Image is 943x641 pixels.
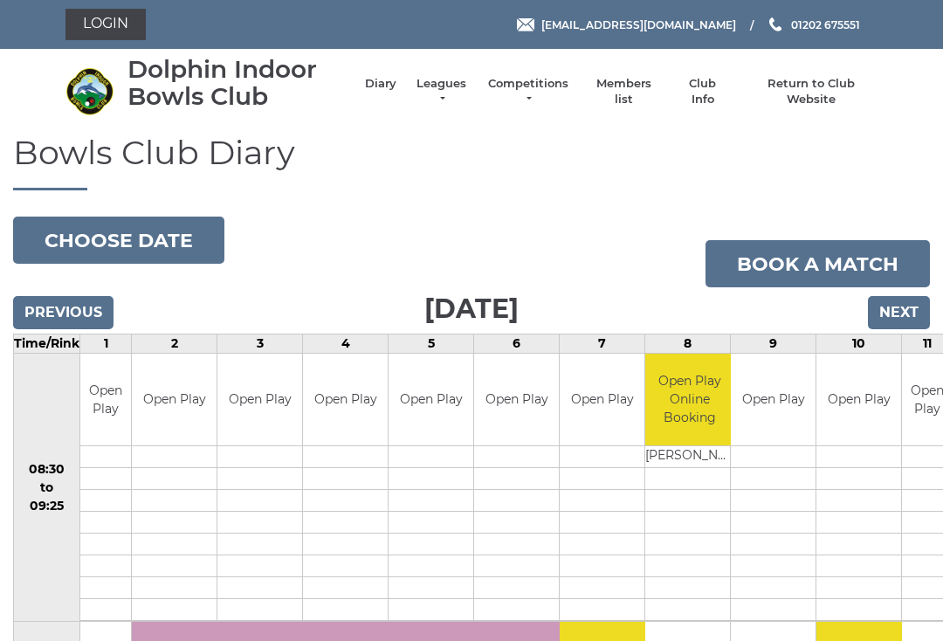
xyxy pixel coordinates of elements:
td: [PERSON_NAME] [645,445,733,467]
td: 10 [816,334,902,354]
a: Members list [587,76,659,107]
td: Open Play [560,354,644,445]
a: Email [EMAIL_ADDRESS][DOMAIN_NAME] [517,17,736,33]
td: Open Play [132,354,217,445]
td: 7 [560,334,645,354]
button: Choose date [13,217,224,264]
a: Competitions [486,76,570,107]
span: 01202 675551 [791,17,860,31]
td: Open Play [80,354,131,445]
td: Open Play [731,354,816,445]
td: 6 [474,334,560,354]
td: 8 [645,334,731,354]
a: Return to Club Website [746,76,878,107]
h1: Bowls Club Diary [13,134,930,191]
img: Phone us [769,17,781,31]
img: Dolphin Indoor Bowls Club [65,67,114,115]
td: Open Play [303,354,388,445]
a: Club Info [678,76,728,107]
a: Phone us 01202 675551 [767,17,860,33]
span: [EMAIL_ADDRESS][DOMAIN_NAME] [541,17,736,31]
td: 9 [731,334,816,354]
td: Time/Rink [14,334,80,354]
a: Book a match [706,240,930,287]
div: Dolphin Indoor Bowls Club [127,56,348,110]
img: Email [517,18,534,31]
td: 4 [303,334,389,354]
td: 08:30 to 09:25 [14,354,80,622]
td: 5 [389,334,474,354]
td: Open Play [217,354,302,445]
input: Previous [13,296,114,329]
td: Open Play [389,354,473,445]
td: 3 [217,334,303,354]
a: Leagues [414,76,469,107]
input: Next [868,296,930,329]
td: Open Play Online Booking [645,354,733,445]
a: Diary [365,76,396,92]
a: Login [65,9,146,40]
td: 2 [132,334,217,354]
td: 1 [80,334,132,354]
td: Open Play [474,354,559,445]
td: Open Play [816,354,901,445]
